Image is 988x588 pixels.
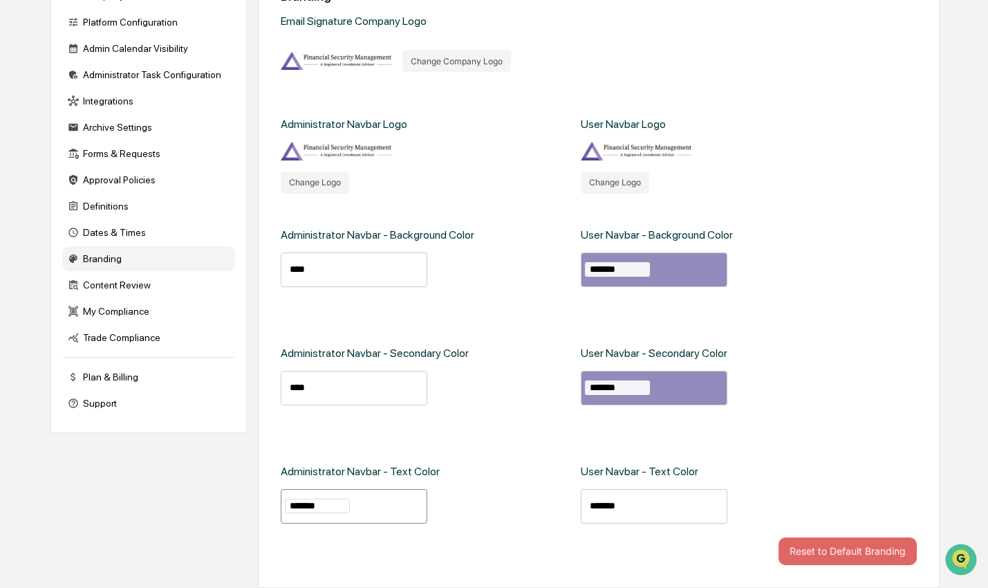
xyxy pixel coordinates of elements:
[95,169,177,194] a: 🗄️Attestations
[281,465,440,478] div: Administrator Navbar - Text Color
[62,273,235,297] div: Content Review
[62,36,235,61] div: Admin Calendar Visibility
[581,465,698,478] div: User Navbar - Text Color
[62,299,235,324] div: My Compliance
[62,194,235,219] div: Definitions
[581,347,727,360] div: User Navbar - Secondary Color
[8,169,95,194] a: 🖐️Preclearance
[581,172,649,194] button: Change Logo
[281,118,407,131] div: Administrator Navbar Logo
[581,228,733,241] div: User Navbar - Background Color
[281,142,391,160] img: Adnmin Logo
[138,235,167,245] span: Pylon
[8,195,93,220] a: 🔎Data Lookup
[62,246,235,271] div: Branding
[14,202,25,213] div: 🔎
[62,365,235,389] div: Plan & Billing
[281,228,474,241] div: Administrator Navbar - Background Color
[62,62,235,87] div: Administrator Task Configuration
[62,325,235,350] div: Trade Compliance
[28,201,87,214] span: Data Lookup
[62,220,235,245] div: Dates & Times
[581,142,691,160] img: User Logo
[281,15,567,28] div: Email Signature Company Logo
[779,538,917,565] button: Reset to Default Branding
[62,10,235,35] div: Platform Configuration
[62,141,235,166] div: Forms & Requests
[281,172,349,194] button: Change Logo
[47,106,227,120] div: Start new chat
[14,106,39,131] img: 1746055101610-c473b297-6a78-478c-a979-82029cc54cd1
[97,234,167,245] a: Powered byPylon
[944,542,981,580] iframe: Open customer support
[581,118,666,131] div: User Navbar Logo
[28,174,89,188] span: Preclearance
[114,174,171,188] span: Attestations
[281,52,391,71] img: Organization Logo
[281,347,469,360] div: Administrator Navbar - Secondary Color
[62,89,235,113] div: Integrations
[235,110,252,127] button: Start new chat
[402,50,511,72] button: Change Company Logo
[100,176,111,187] div: 🗄️
[62,391,235,416] div: Support
[47,120,175,131] div: We're available if you need us!
[14,176,25,187] div: 🖐️
[62,167,235,192] div: Approval Policies
[14,29,252,51] p: How can we help?
[62,115,235,140] div: Archive Settings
